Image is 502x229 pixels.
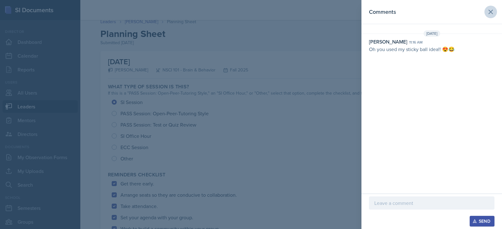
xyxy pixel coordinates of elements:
span: [DATE] [424,30,440,37]
button: Send [470,216,494,226]
div: [PERSON_NAME] [369,38,407,45]
h2: Comments [369,8,396,16]
div: 11:16 am [409,39,423,45]
p: Oh you used my sticky ball idea!! 😍😂 [369,45,494,53]
div: Send [474,219,490,224]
